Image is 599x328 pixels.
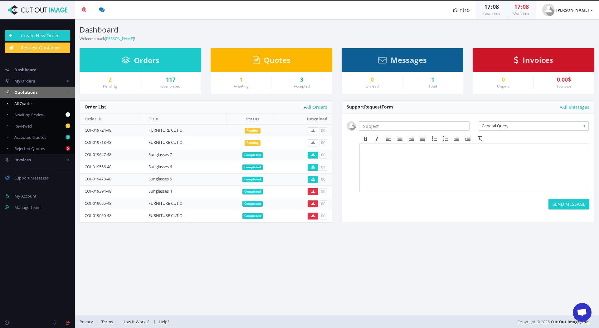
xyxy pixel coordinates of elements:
[447,1,476,19] a: Intro
[360,135,371,143] div: Bold
[80,315,423,328] div: | | |
[279,114,332,124] th: Download
[149,188,172,194] a: Sunglasses 4
[66,146,70,151] b: 0
[14,89,37,95] span: Quotations
[14,112,44,118] span: Awaiting Review
[440,135,451,143] div: Numbered list
[347,77,397,83] a: 0
[85,213,111,218] a: COI-019050-48
[347,104,393,110] span: Support Form
[523,3,529,10] span: 08
[276,77,327,83] a: 3
[122,319,149,325] span: How It Works?
[118,319,153,325] a: How It Works?
[482,122,580,130] span: General Query
[66,135,70,139] b: 3
[490,3,493,10] span: :
[538,77,589,83] div: 0.00$
[161,83,180,89] small: Completed
[371,135,382,143] div: Italic
[149,164,172,169] a: Sunglasses 6
[156,319,173,325] a: Help?
[14,134,46,140] span: Accepted Quotes
[407,77,458,83] div: 1
[560,105,589,109] a: All Messages
[14,78,35,84] span: My Orders
[80,26,332,34] h3: Dashboard
[551,319,590,325] a: Cut Out Image, Inc.
[103,83,117,89] small: Pending
[149,139,195,145] a: FURNITURE CUT OUTS 87
[234,83,249,89] small: Awaiting
[417,135,428,143] div: Justify
[122,59,159,64] a: Orders
[5,5,70,15] img: Cut Out Image
[134,55,159,65] span: Orders
[542,4,555,16] img: user_default.jpg
[556,83,572,89] small: You Owe
[366,83,379,89] small: Unread
[428,83,437,89] small: Total
[484,3,490,10] span: 17
[145,77,196,83] a: 117
[378,58,427,64] a: Messages
[85,127,111,133] a: COI-019724-48
[347,121,356,131] img: user_default.jpg
[14,146,45,151] span: Rejected Quotes
[406,135,417,143] div: Align right
[80,114,144,124] th: Order ID
[245,140,261,146] span: Pending
[264,55,290,65] span: Quotes
[536,1,599,19] a: [PERSON_NAME]
[497,83,509,89] small: Unpaid
[85,200,111,206] a: COI-019055-48
[394,135,406,143] div: Align center
[144,114,226,124] th: Title
[429,135,440,143] div: Bullet list
[14,175,49,181] span: Support Messages
[242,177,263,182] span: Completed
[364,104,382,110] span: Request
[359,121,470,131] input: Subject
[462,135,474,143] div: Increase indent
[5,30,70,41] a: Create New Order
[66,112,70,117] b: 1
[360,144,589,192] iframe: Rich Text Area. Press ALT-F9 for menu. Press ALT-F10 for toolbar. Press ALT-0 for help
[149,127,195,133] a: FURNITURE CUT OUTS 88
[14,204,41,210] span: Manage Team
[149,213,195,218] a: FURNITURE CUT OUTS 85
[85,77,135,83] a: 2
[216,77,266,83] a: 1
[14,67,37,73] span: Dashboard
[245,128,261,134] span: Pending
[85,104,106,110] span: Order List
[66,124,70,128] b: 1
[513,11,529,16] small: Our Time
[391,55,427,65] span: Messages
[242,189,263,194] span: Completed
[451,135,462,143] div: Decrease indent
[85,164,111,169] a: COI-019556-48
[80,36,135,41] small: Welcome back !
[85,152,111,157] a: COI-019647-48
[149,200,195,206] a: FURNITURE CUT OUTS 86
[514,3,520,10] span: 17
[105,36,134,41] a: [PERSON_NAME]
[85,139,111,145] a: COI-019718-48
[517,319,590,325] span: Copyright © 2025,
[383,135,394,143] div: Align left
[474,135,485,143] div: Clear formatting
[304,105,327,109] a: All Orders
[149,152,172,157] a: Sunglasses 7
[573,303,592,322] div: Open chat
[149,176,172,182] a: Sunglasses 5
[226,114,279,124] th: Status
[478,77,528,83] a: 0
